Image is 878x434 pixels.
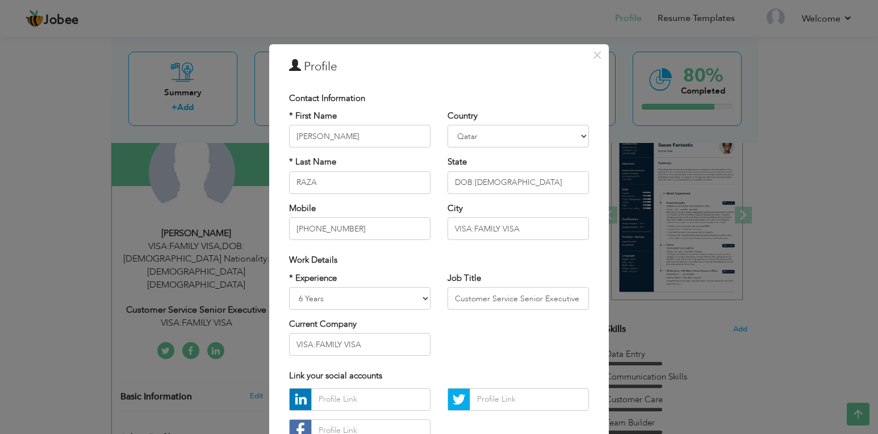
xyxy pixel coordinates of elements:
[289,110,337,122] label: * First Name
[289,58,589,75] h3: Profile
[592,45,602,65] span: ×
[289,272,337,284] label: * Experience
[448,203,463,214] label: City
[448,272,481,284] label: Job Title
[311,388,430,411] input: Profile Link
[289,92,365,104] span: Contact Information
[588,46,606,64] button: Close
[289,156,336,168] label: * Last Name
[289,254,337,266] span: Work Details
[448,110,478,122] label: Country
[448,156,467,168] label: State
[448,389,470,410] img: Twitter
[289,203,316,214] label: Mobile
[289,318,357,330] label: Current Company
[289,370,382,381] span: Link your social accounts
[290,389,311,410] img: linkedin
[470,388,589,411] input: Profile Link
